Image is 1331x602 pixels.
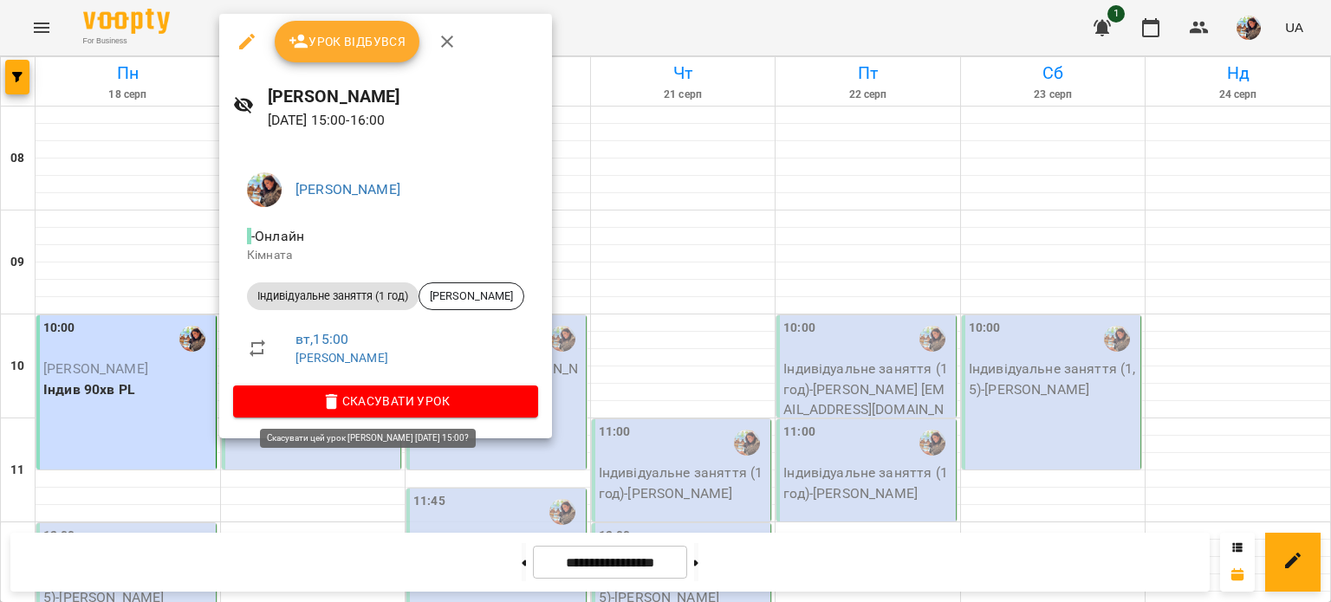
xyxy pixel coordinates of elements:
button: Урок відбувся [275,21,420,62]
span: Індивідуальне заняття (1 год) [247,288,419,304]
span: Скасувати Урок [247,391,524,411]
p: Кімната [247,247,524,264]
h6: [PERSON_NAME] [268,83,538,110]
span: Урок відбувся [289,31,406,52]
a: вт , 15:00 [295,331,348,347]
div: [PERSON_NAME] [419,282,524,310]
span: - Онлайн [247,228,308,244]
button: Скасувати Урок [233,385,538,417]
p: [DATE] 15:00 - 16:00 [268,110,538,131]
a: [PERSON_NAME] [295,181,400,197]
a: [PERSON_NAME] [295,351,388,365]
img: 8f0a5762f3e5ee796b2308d9112ead2f.jpeg [247,172,282,207]
span: [PERSON_NAME] [419,288,523,304]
